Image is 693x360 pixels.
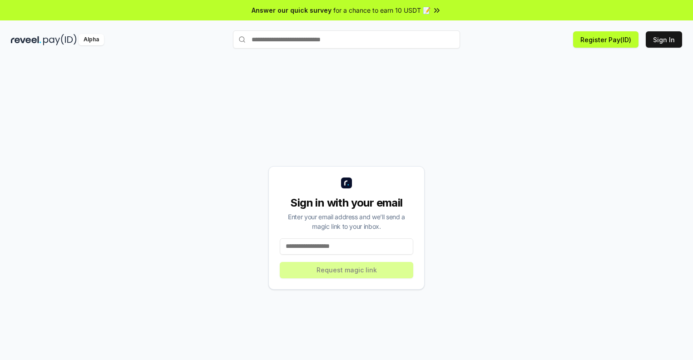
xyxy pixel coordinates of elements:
button: Register Pay(ID) [573,31,639,48]
span: Answer our quick survey [252,5,332,15]
div: Alpha [79,34,104,45]
img: reveel_dark [11,34,41,45]
span: for a chance to earn 10 USDT 📝 [333,5,431,15]
img: logo_small [341,178,352,188]
button: Sign In [646,31,682,48]
div: Enter your email address and we’ll send a magic link to your inbox. [280,212,413,231]
img: pay_id [43,34,77,45]
div: Sign in with your email [280,196,413,210]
